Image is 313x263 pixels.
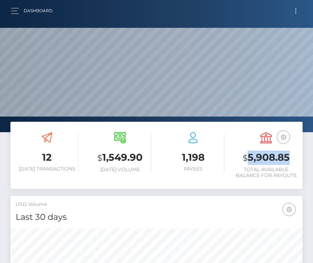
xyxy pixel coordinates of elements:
[162,166,224,172] h6: Payees
[24,3,53,18] a: Dashboard
[235,167,297,178] h6: Total Available Balance for Payouts
[16,166,78,172] h6: [DATE] Transactions
[289,6,302,16] button: Toggle navigation
[89,167,151,173] h6: [DATE] Volume
[89,151,151,165] h3: 1,549.90
[16,201,297,208] h5: USD Volume
[243,153,248,163] small: $
[97,153,102,163] small: $
[162,151,224,164] h3: 1,198
[235,151,297,165] h3: 5,908.85
[16,211,297,223] h4: Last 30 days
[16,151,78,164] h3: 12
